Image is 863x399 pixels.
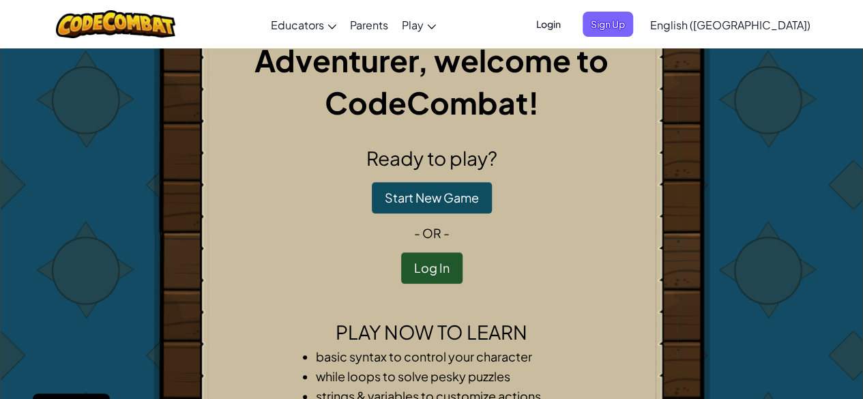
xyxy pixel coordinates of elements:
img: CodeCombat logo [56,10,175,38]
h2: Ready to play? [211,144,652,173]
a: English ([GEOGRAPHIC_DATA]) [643,6,817,43]
button: Start New Game [372,182,492,213]
span: - [441,225,450,241]
li: basic syntax to control your character [316,346,575,366]
span: - [414,225,422,241]
button: Sign Up [583,12,633,37]
h1: Adventurer, welcome to CodeCombat! [211,39,652,123]
a: Educators [264,6,343,43]
h2: Play now to learn [211,318,652,346]
a: Parents [343,6,395,43]
button: Login [528,12,569,37]
span: English ([GEOGRAPHIC_DATA]) [650,18,810,32]
button: Log In [401,252,463,284]
span: Educators [271,18,324,32]
li: while loops to solve pesky puzzles [316,366,575,386]
span: Play [402,18,424,32]
a: Play [395,6,443,43]
span: or [422,225,441,241]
